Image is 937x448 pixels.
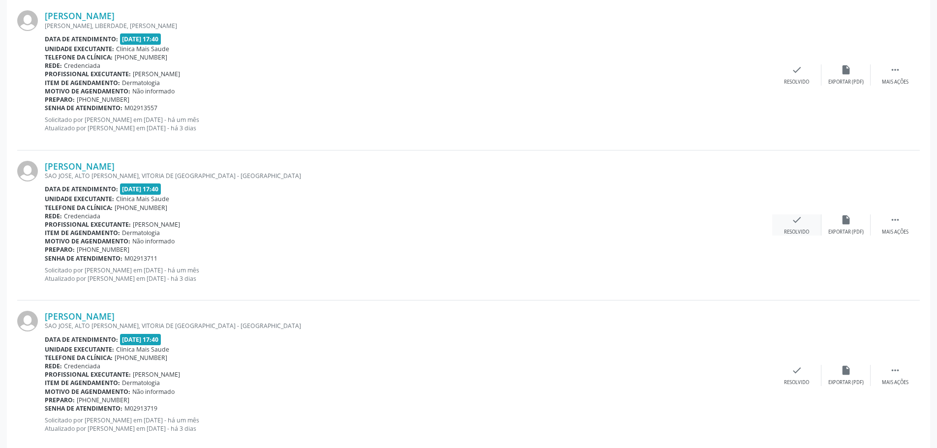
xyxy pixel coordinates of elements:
[784,379,809,386] div: Resolvido
[133,70,180,78] span: [PERSON_NAME]
[124,104,157,112] span: M02913557
[17,161,38,181] img: img
[828,229,864,236] div: Exportar (PDF)
[17,10,38,31] img: img
[124,254,157,263] span: M02913711
[45,45,114,53] b: Unidade executante:
[132,237,175,245] span: Não informado
[122,229,160,237] span: Dermatologia
[45,116,772,132] p: Solicitado por [PERSON_NAME] em [DATE] - há um mês Atualizado por [PERSON_NAME] em [DATE] - há 3 ...
[45,87,130,95] b: Motivo de agendamento:
[45,362,62,370] b: Rede:
[45,379,120,387] b: Item de agendamento:
[841,214,851,225] i: insert_drive_file
[45,220,131,229] b: Profissional executante:
[45,229,120,237] b: Item de agendamento:
[45,104,122,112] b: Senha de atendimento:
[841,365,851,376] i: insert_drive_file
[45,35,118,43] b: Data de atendimento:
[45,70,131,78] b: Profissional executante:
[784,79,809,86] div: Resolvido
[828,379,864,386] div: Exportar (PDF)
[120,33,161,45] span: [DATE] 17:40
[791,64,802,75] i: check
[45,311,115,322] a: [PERSON_NAME]
[45,335,118,344] b: Data de atendimento:
[122,79,160,87] span: Dermatologia
[45,195,114,203] b: Unidade executante:
[841,64,851,75] i: insert_drive_file
[115,354,167,362] span: [PHONE_NUMBER]
[45,22,772,30] div: [PERSON_NAME], LIBERDADE, [PERSON_NAME]
[45,254,122,263] b: Senha de atendimento:
[45,95,75,104] b: Preparo:
[133,370,180,379] span: [PERSON_NAME]
[890,64,901,75] i: 
[45,245,75,254] b: Preparo:
[45,61,62,70] b: Rede:
[124,404,157,413] span: M02913719
[120,334,161,345] span: [DATE] 17:40
[64,362,100,370] span: Credenciada
[882,79,908,86] div: Mais ações
[45,204,113,212] b: Telefone da clínica:
[132,87,175,95] span: Não informado
[45,416,772,433] p: Solicitado por [PERSON_NAME] em [DATE] - há um mês Atualizado por [PERSON_NAME] em [DATE] - há 3 ...
[791,365,802,376] i: check
[116,195,169,203] span: Clinica Mais Saude
[115,53,167,61] span: [PHONE_NUMBER]
[64,212,100,220] span: Credenciada
[45,161,115,172] a: [PERSON_NAME]
[890,365,901,376] i: 
[45,354,113,362] b: Telefone da clínica:
[133,220,180,229] span: [PERSON_NAME]
[882,229,908,236] div: Mais ações
[115,204,167,212] span: [PHONE_NUMBER]
[784,229,809,236] div: Resolvido
[45,237,130,245] b: Motivo de agendamento:
[45,10,115,21] a: [PERSON_NAME]
[45,345,114,354] b: Unidade executante:
[77,245,129,254] span: [PHONE_NUMBER]
[45,185,118,193] b: Data de atendimento:
[77,396,129,404] span: [PHONE_NUMBER]
[64,61,100,70] span: Credenciada
[45,172,772,180] div: SAO JOSE, ALTO [PERSON_NAME], VITORIA DE [GEOGRAPHIC_DATA] - [GEOGRAPHIC_DATA]
[120,183,161,195] span: [DATE] 17:40
[45,404,122,413] b: Senha de atendimento:
[791,214,802,225] i: check
[116,45,169,53] span: Clinica Mais Saude
[882,379,908,386] div: Mais ações
[45,53,113,61] b: Telefone da clínica:
[77,95,129,104] span: [PHONE_NUMBER]
[17,311,38,331] img: img
[45,396,75,404] b: Preparo:
[132,388,175,396] span: Não informado
[45,370,131,379] b: Profissional executante:
[45,79,120,87] b: Item de agendamento:
[122,379,160,387] span: Dermatologia
[890,214,901,225] i: 
[45,322,772,330] div: SAO JOSE, ALTO [PERSON_NAME], VITORIA DE [GEOGRAPHIC_DATA] - [GEOGRAPHIC_DATA]
[45,388,130,396] b: Motivo de agendamento:
[45,266,772,283] p: Solicitado por [PERSON_NAME] em [DATE] - há um mês Atualizado por [PERSON_NAME] em [DATE] - há 3 ...
[828,79,864,86] div: Exportar (PDF)
[116,345,169,354] span: Clinica Mais Saude
[45,212,62,220] b: Rede:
